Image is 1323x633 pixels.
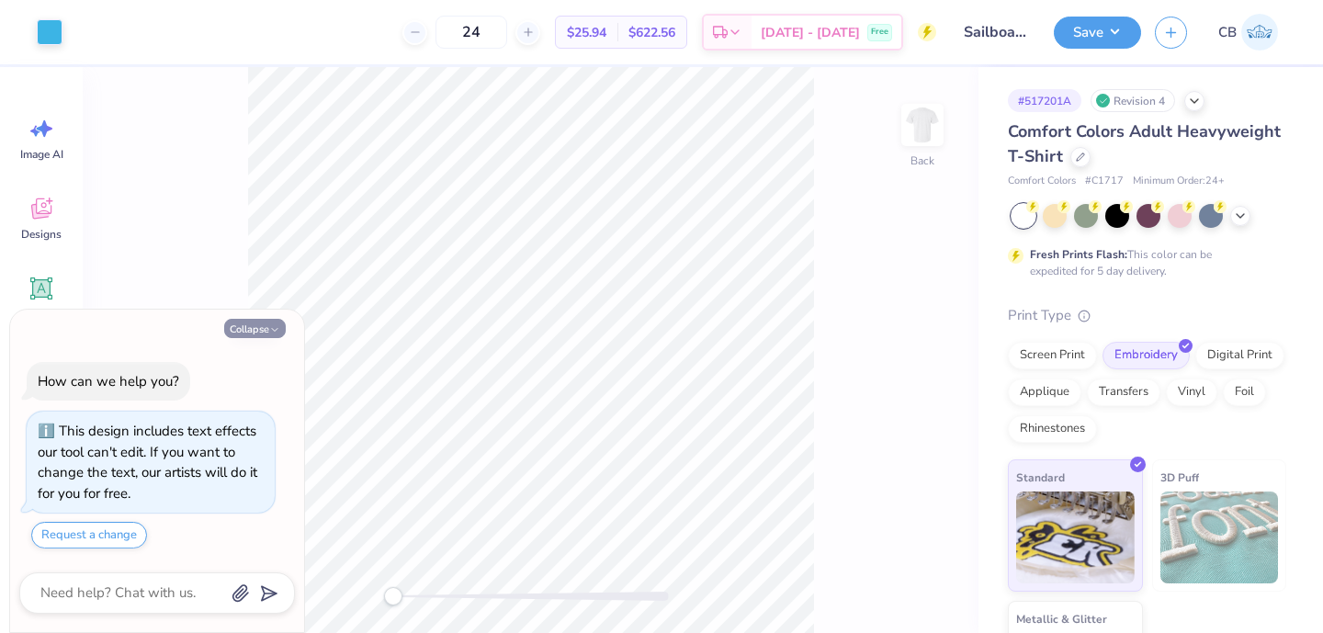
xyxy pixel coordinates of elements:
span: Standard [1016,468,1065,487]
span: $25.94 [567,23,606,42]
button: Collapse [224,319,286,338]
button: Request a change [31,522,147,548]
span: Comfort Colors [1008,174,1076,189]
span: # C1717 [1085,174,1124,189]
div: Digital Print [1195,342,1284,369]
div: How can we help you? [38,372,179,390]
div: Back [910,153,934,169]
a: CB [1210,14,1286,51]
span: Designs [21,227,62,242]
img: Back [904,107,941,143]
div: This design includes text effects our tool can't edit. If you want to change the text, our artist... [38,422,257,503]
img: Standard [1016,492,1135,583]
span: $622.56 [628,23,675,42]
div: Transfers [1087,379,1160,406]
div: Accessibility label [384,587,402,605]
span: Image AI [20,147,63,162]
div: Rhinestones [1008,415,1097,443]
div: Print Type [1008,305,1286,326]
input: Untitled Design [950,14,1040,51]
div: Vinyl [1166,379,1217,406]
strong: Fresh Prints Flash: [1030,247,1127,262]
span: Add Text [19,307,63,322]
span: CB [1218,22,1237,43]
div: Foil [1223,379,1266,406]
img: 3D Puff [1160,492,1279,583]
button: Save [1054,17,1141,49]
img: Caroline Beach [1241,14,1278,51]
span: Minimum Order: 24 + [1133,174,1225,189]
div: Embroidery [1102,342,1190,369]
span: Metallic & Glitter [1016,609,1107,628]
div: Screen Print [1008,342,1097,369]
span: Comfort Colors Adult Heavyweight T-Shirt [1008,120,1281,167]
div: # 517201A [1008,89,1081,112]
span: 3D Puff [1160,468,1199,487]
div: Revision 4 [1091,89,1175,112]
input: – – [435,16,507,49]
span: Free [871,26,888,39]
span: [DATE] - [DATE] [761,23,860,42]
div: Applique [1008,379,1081,406]
div: This color can be expedited for 5 day delivery. [1030,246,1256,279]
